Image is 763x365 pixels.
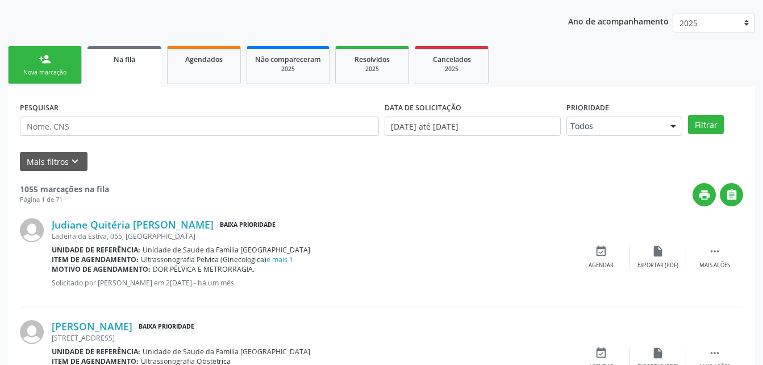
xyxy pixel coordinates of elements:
[143,347,310,356] span: Unidade de Saude da Familia [GEOGRAPHIC_DATA]
[699,262,730,269] div: Mais ações
[708,347,721,359] i: 
[185,55,223,64] span: Agendados
[385,117,561,136] input: Selecione um intervalo
[136,321,197,333] span: Baixa Prioridade
[52,278,573,288] p: Solicitado por [PERSON_NAME] em 2[DATE] - há um mês
[20,117,379,136] input: Nome, CNS
[423,65,480,73] div: 2025
[52,245,140,255] b: Unidade de referência:
[16,68,73,77] div: Nova marcação
[688,115,724,134] button: Filtrar
[726,189,738,201] i: 
[693,183,716,206] button: print
[52,333,573,343] div: [STREET_ADDRESS]
[589,262,614,269] div: Agendar
[52,231,573,241] div: Ladeira da Estiva, 055, [GEOGRAPHIC_DATA]
[568,14,669,28] p: Ano de acompanhamento
[20,195,109,205] div: Página 1 de 71
[52,218,214,231] a: Judiane Quitéria [PERSON_NAME]
[566,99,609,117] label: Prioridade
[143,245,310,255] span: Unidade de Saude da Familia [GEOGRAPHIC_DATA]
[720,183,743,206] button: 
[255,55,321,64] span: Não compareceram
[69,155,81,168] i: keyboard_arrow_down
[652,245,664,258] i: insert_drive_file
[385,99,461,117] label: DATA DE SOLICITAÇÃO
[570,121,659,132] span: Todos
[652,347,664,359] i: insert_drive_file
[637,262,678,269] div: Exportar (PDF)
[39,53,51,65] div: person_add
[218,219,278,231] span: Baixa Prioridade
[153,264,255,274] span: DOR PÉLVICA E METRORRAGIA.
[20,152,87,172] button: Mais filtroskeyboard_arrow_down
[52,255,139,264] b: Item de agendamento:
[595,347,607,359] i: event_available
[266,255,293,264] a: e mais 1
[708,245,721,258] i: 
[433,55,471,64] span: Cancelados
[114,55,135,64] span: Na fila
[20,99,59,117] label: PESQUISAR
[20,184,109,194] strong: 1055 marcações na fila
[20,218,44,242] img: img
[52,264,151,274] b: Motivo de agendamento:
[344,65,401,73] div: 2025
[595,245,607,258] i: event_available
[52,347,140,356] b: Unidade de referência:
[141,255,293,264] span: Ultrassonografia Pelvica (Ginecologica)
[698,189,711,201] i: print
[355,55,390,64] span: Resolvidos
[255,65,321,73] div: 2025
[52,320,132,333] a: [PERSON_NAME]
